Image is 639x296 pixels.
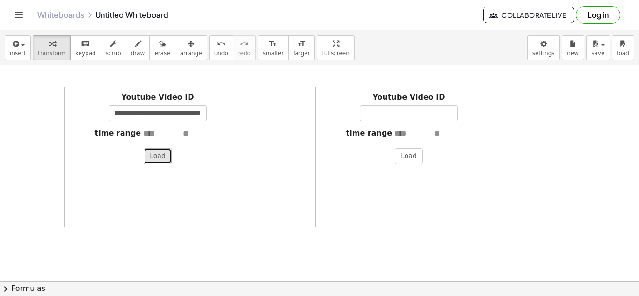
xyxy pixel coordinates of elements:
span: fullscreen [322,50,349,57]
label: time range [95,128,141,139]
a: Whiteboards [37,10,84,20]
button: Log in [576,6,620,24]
button: settings [527,35,560,60]
button: keyboardkeypad [70,35,101,60]
label: Youtube Video ID [372,92,445,103]
i: format_size [269,38,277,50]
span: draw [131,50,145,57]
span: save [591,50,604,57]
button: draw [126,35,150,60]
span: larger [293,50,310,57]
button: save [586,35,610,60]
span: redo [238,50,251,57]
i: redo [240,38,249,50]
button: fullscreen [317,35,354,60]
button: format_sizesmaller [258,35,289,60]
button: Toggle navigation [11,7,26,22]
button: erase [149,35,175,60]
i: undo [217,38,225,50]
button: redoredo [233,35,256,60]
label: Youtube Video ID [121,92,194,103]
span: Collaborate Live [491,11,566,19]
i: keyboard [81,38,90,50]
label: time range [346,128,392,139]
button: transform [33,35,71,60]
span: keypad [75,50,96,57]
button: Load [144,148,172,164]
span: undo [214,50,228,57]
button: undoundo [209,35,233,60]
span: new [567,50,579,57]
span: load [617,50,629,57]
button: Load [395,148,423,164]
button: load [612,35,634,60]
i: format_size [297,38,306,50]
button: new [562,35,584,60]
span: arrange [180,50,202,57]
span: erase [154,50,170,57]
span: insert [10,50,26,57]
span: scrub [106,50,121,57]
button: format_sizelarger [288,35,315,60]
span: transform [38,50,65,57]
button: Collaborate Live [483,7,574,23]
button: insert [5,35,31,60]
span: smaller [263,50,283,57]
button: arrange [175,35,207,60]
span: settings [532,50,555,57]
button: scrub [101,35,126,60]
